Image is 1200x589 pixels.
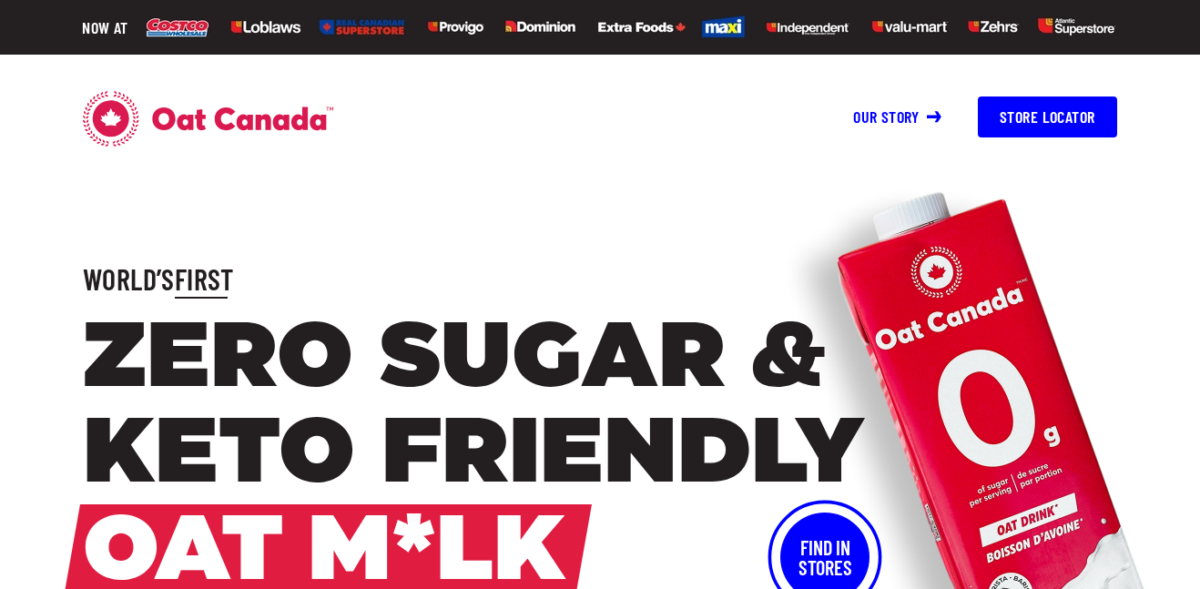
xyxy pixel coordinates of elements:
[960,108,1117,127] a: Store Locator
[83,259,1117,299] h3: World’s
[853,107,941,127] a: Our story
[175,261,234,296] span: First
[978,96,1117,137] button: Store Locator
[82,16,127,38] h4: NOW AT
